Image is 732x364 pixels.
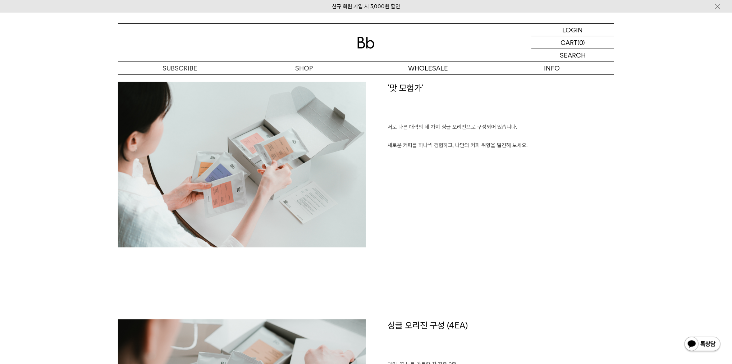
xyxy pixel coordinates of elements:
[563,24,583,36] p: LOGIN
[561,36,577,49] p: CART
[366,62,490,74] p: WHOLESALE
[388,319,614,360] h1: 싱글 오리진 구성 (4EA)
[684,336,721,353] img: 카카오톡 채널 1:1 채팅 버튼
[388,123,614,132] p: 서로 다른 매력의 네 가지 싱글 오리진으로 구성되어 있습니다.
[242,62,366,74] a: SHOP
[388,82,614,123] h1: '맛 모험가'
[531,36,614,49] a: CART (0)
[118,62,242,74] a: SUBSCRIBE
[531,24,614,36] a: LOGIN
[577,36,585,49] p: (0)
[332,3,400,10] a: 신규 회원 가입 시 3,000원 할인
[388,141,614,150] p: 새로운 커피를 하나씩 경험하고, 나만의 커피 취향을 발견해 보세요.
[560,49,586,62] p: SEARCH
[490,62,614,74] p: INFO
[357,37,375,49] img: 로고
[118,82,366,247] img: 6cd74d55bd87fec6f35dea090dd046e4_152139.jpg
